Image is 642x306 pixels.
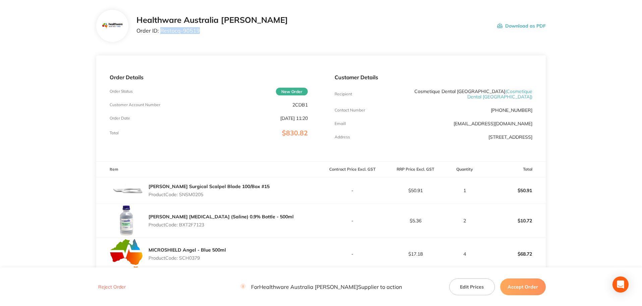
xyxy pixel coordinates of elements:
[136,28,288,34] p: Order ID: Restocq- 90519
[335,108,365,113] p: Contact Number
[149,247,226,253] a: MICROSHIELD Angel - Blue 500ml
[447,218,482,223] p: 2
[335,74,532,80] p: Customer Details
[136,15,288,25] h2: Healthware Australia [PERSON_NAME]
[321,162,384,177] th: Contract Price Excl. GST
[322,218,384,223] p: -
[280,116,308,121] p: [DATE] 11:20
[483,162,546,177] th: Total
[110,179,143,203] img: M2JwczdwOQ
[612,276,629,293] div: Open Intercom Messenger
[447,162,483,177] th: Quantity
[149,192,270,197] p: Product Code: SNSM0205
[276,88,308,95] span: New Order
[483,213,545,229] p: $10.72
[447,188,482,193] p: 1
[110,238,143,270] img: dG9vdWVnNw
[149,222,294,227] p: Product Code: BXT2F7123
[483,182,545,199] p: $50.91
[149,183,270,189] a: [PERSON_NAME] Surgical Scalpel Blade 100/Box #15
[335,92,352,96] p: Recipient
[240,283,402,290] p: For Healthware Australia [PERSON_NAME] Supplier to action
[483,246,545,262] p: $68.72
[96,284,128,290] button: Reject Order
[110,74,307,80] p: Order Details
[110,131,119,135] p: Total
[400,89,532,99] p: Cosmetique Dental [GEOGRAPHIC_DATA]
[454,121,532,127] a: [EMAIL_ADDRESS][DOMAIN_NAME]
[384,218,447,223] p: $5.36
[322,188,384,193] p: -
[491,107,532,113] p: [PHONE_NUMBER]
[282,129,308,137] span: $830.82
[292,102,308,107] p: 2CDB1
[110,116,130,121] p: Order Date
[149,214,294,220] a: [PERSON_NAME] [MEDICAL_DATA] (Saline) 0.9% Bottle - 500ml
[149,255,226,261] p: Product Code: SCH0379
[500,278,546,295] button: Accept Order
[449,278,495,295] button: Edit Prices
[102,15,123,37] img: Mjc2MnhocQ
[335,135,350,139] p: Address
[110,204,143,237] img: a2Nna3F0MQ
[384,251,447,257] p: $17.18
[384,188,447,193] p: $50.91
[384,162,447,177] th: RRP Price Excl. GST
[110,102,160,107] p: Customer Account Number
[497,15,546,36] button: Download as PDF
[488,134,532,140] p: [STREET_ADDRESS]
[322,251,384,257] p: -
[335,121,346,126] p: Emaill
[447,251,482,257] p: 4
[96,162,321,177] th: Item
[467,88,532,100] span: ( Cosmetique Dental [GEOGRAPHIC_DATA] )
[110,89,133,94] p: Order Status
